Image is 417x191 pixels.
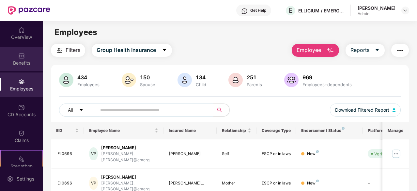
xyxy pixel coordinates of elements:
[330,103,401,117] button: Download Filtered Report
[358,5,395,11] div: [PERSON_NAME]
[18,27,25,33] img: svg+xml;base64,PHN2ZyBpZD0iSG9tZSIgeG1sbnM9Imh0dHA6Ly93d3cudzMub3JnLzIwMDAvc3ZnIiB3aWR0aD0iMjAiIG...
[346,44,385,57] button: Reportscaret-down
[18,78,25,85] img: svg+xml;base64,PHN2ZyBpZD0iRW1wbG95ZWVzIiB4bWxucz0iaHR0cDovL3d3dy53My5vcmcvMjAwMC9zdmciIHdpZHRoPS...
[262,151,291,157] div: ESCP or in laws
[375,47,380,53] span: caret-down
[194,74,208,81] div: 134
[18,130,25,136] img: svg+xml;base64,PHN2ZyBpZD0iQ2xhaW0iIHhtbG5zPSJodHRwOi8vd3d3LnczLm9yZy8yMDAwL3N2ZyIgd2lkdGg9IjIwIi...
[228,73,243,87] img: svg+xml;base64,PHN2ZyB4bWxucz0iaHR0cDovL3d3dy53My5vcmcvMjAwMC9zdmciIHhtbG5zOnhsaW5rPSJodHRwOi8vd3...
[368,128,404,133] div: Platform Status
[92,44,172,57] button: Group Health Insurancecaret-down
[169,180,211,186] div: [PERSON_NAME]...
[222,151,251,157] div: Self
[8,6,50,15] img: New Pazcare Logo
[213,103,230,117] button: search
[222,128,246,133] span: Relationship
[250,8,266,13] div: Get Help
[1,163,42,169] div: Stepathon
[301,128,357,133] div: Endorsement Status
[289,7,293,14] span: E
[307,151,319,157] div: New
[298,8,344,14] div: ELLICIUM / EMERGYS SOLUTIONS PRIVATE LIMITED
[84,122,163,139] th: Employee Name
[68,106,73,114] span: All
[169,151,211,157] div: [PERSON_NAME]
[7,176,13,182] img: svg+xml;base64,PHN2ZyBpZD0iU2V0dGluZy0yMHgyMCIgeG1sbnM9Imh0dHA6Ly93d3cudzMub3JnLzIwMDAvc3ZnIiB3aW...
[89,128,153,133] span: Employee Name
[391,149,401,159] img: manageButton
[222,180,251,186] div: Mother
[18,104,25,111] img: svg+xml;base64,PHN2ZyBpZD0iQ0RfQWNjb3VudHMiIGRhdGEtbmFtZT0iQ0QgQWNjb3VudHMiIHhtbG5zPSJodHRwOi8vd3...
[51,122,84,139] th: EID
[374,151,390,157] div: Verified
[76,74,101,81] div: 434
[18,53,25,59] img: svg+xml;base64,PHN2ZyBpZD0iQmVuZWZpdHMiIHhtbG5zPSJodHRwOi8vd3d3LnczLm9yZy8yMDAwL3N2ZyIgd2lkdGg9Ij...
[307,180,319,186] div: New
[342,127,345,130] img: svg+xml;base64,PHN2ZyB4bWxucz0iaHR0cDovL3d3dy53My5vcmcvMjAwMC9zdmciIHdpZHRoPSI4IiBoZWlnaHQ9IjgiIH...
[57,151,79,157] div: Ell0696
[301,74,353,81] div: 969
[316,150,319,153] img: svg+xml;base64,PHN2ZyB4bWxucz0iaHR0cDovL3d3dy53My5vcmcvMjAwMC9zdmciIHdpZHRoPSI4IiBoZWlnaHQ9IjgiIH...
[54,27,97,37] span: Employees
[51,44,85,57] button: Filters
[59,103,99,117] button: Allcaret-down
[178,73,192,87] img: svg+xml;base64,PHN2ZyB4bWxucz0iaHR0cDovL3d3dy53My5vcmcvMjAwMC9zdmciIHhtbG5zOnhsaW5rPSJodHRwOi8vd3...
[163,122,217,139] th: Insured Name
[79,108,84,113] span: caret-down
[56,47,64,55] img: svg+xml;base64,PHN2ZyB4bWxucz0iaHR0cDovL3d3dy53My5vcmcvMjAwMC9zdmciIHdpZHRoPSIyNCIgaGVpZ2h0PSIyNC...
[335,106,389,114] span: Download Filtered Report
[217,122,256,139] th: Relationship
[76,82,101,87] div: Employees
[262,180,291,186] div: ESCP or in laws
[101,174,158,180] div: [PERSON_NAME]
[139,82,157,87] div: Spouse
[18,156,25,162] img: svg+xml;base64,PHN2ZyB4bWxucz0iaHR0cDovL3d3dy53My5vcmcvMjAwMC9zdmciIHdpZHRoPSIyMSIgaGVpZ2h0PSIyMC...
[403,8,408,13] img: svg+xml;base64,PHN2ZyBpZD0iRHJvcGRvd24tMzJ4MzIiIHhtbG5zPSJodHRwOi8vd3d3LnczLm9yZy8yMDAwL3N2ZyIgd2...
[292,44,339,57] button: Employee
[213,107,226,113] span: search
[162,47,167,53] span: caret-down
[245,74,263,81] div: 251
[256,122,296,139] th: Coverage Type
[89,147,98,160] div: VP
[57,180,79,186] div: Ell0696
[139,74,157,81] div: 150
[59,73,73,87] img: svg+xml;base64,PHN2ZyB4bWxucz0iaHR0cDovL3d3dy53My5vcmcvMjAwMC9zdmciIHhtbG5zOnhsaW5rPSJodHRwOi8vd3...
[241,8,248,14] img: svg+xml;base64,PHN2ZyBpZD0iSGVscC0zMngzMiIgeG1sbnM9Imh0dHA6Ly93d3cudzMub3JnLzIwMDAvc3ZnIiB3aWR0aD...
[194,82,208,87] div: Child
[393,108,396,112] img: svg+xml;base64,PHN2ZyB4bWxucz0iaHR0cDovL3d3dy53My5vcmcvMjAwMC9zdmciIHhtbG5zOnhsaW5rPSJodHRwOi8vd3...
[382,122,409,139] th: Manage
[326,47,334,55] img: svg+xml;base64,PHN2ZyB4bWxucz0iaHR0cDovL3d3dy53My5vcmcvMjAwMC9zdmciIHhtbG5zOnhsaW5rPSJodHRwOi8vd3...
[66,46,80,54] span: Filters
[15,176,36,182] div: Settings
[97,46,156,54] span: Group Health Insurance
[297,46,321,54] span: Employee
[396,47,404,55] img: svg+xml;base64,PHN2ZyB4bWxucz0iaHR0cDovL3d3dy53My5vcmcvMjAwMC9zdmciIHdpZHRoPSIyNCIgaGVpZ2h0PSIyNC...
[122,73,136,87] img: svg+xml;base64,PHN2ZyB4bWxucz0iaHR0cDovL3d3dy53My5vcmcvMjAwMC9zdmciIHhtbG5zOnhsaW5rPSJodHRwOi8vd3...
[316,180,319,182] img: svg+xml;base64,PHN2ZyB4bWxucz0iaHR0cDovL3d3dy53My5vcmcvMjAwMC9zdmciIHdpZHRoPSI4IiBoZWlnaHQ9IjgiIH...
[89,177,98,190] div: VP
[101,145,158,151] div: [PERSON_NAME]
[101,151,158,163] div: [PERSON_NAME].[PERSON_NAME]@emerg...
[284,73,299,87] img: svg+xml;base64,PHN2ZyB4bWxucz0iaHR0cDovL3d3dy53My5vcmcvMjAwMC9zdmciIHhtbG5zOnhsaW5rPSJodHRwOi8vd3...
[301,82,353,87] div: Employees+dependents
[56,128,74,133] span: EID
[358,11,395,16] div: Admin
[350,46,369,54] span: Reports
[245,82,263,87] div: Parents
